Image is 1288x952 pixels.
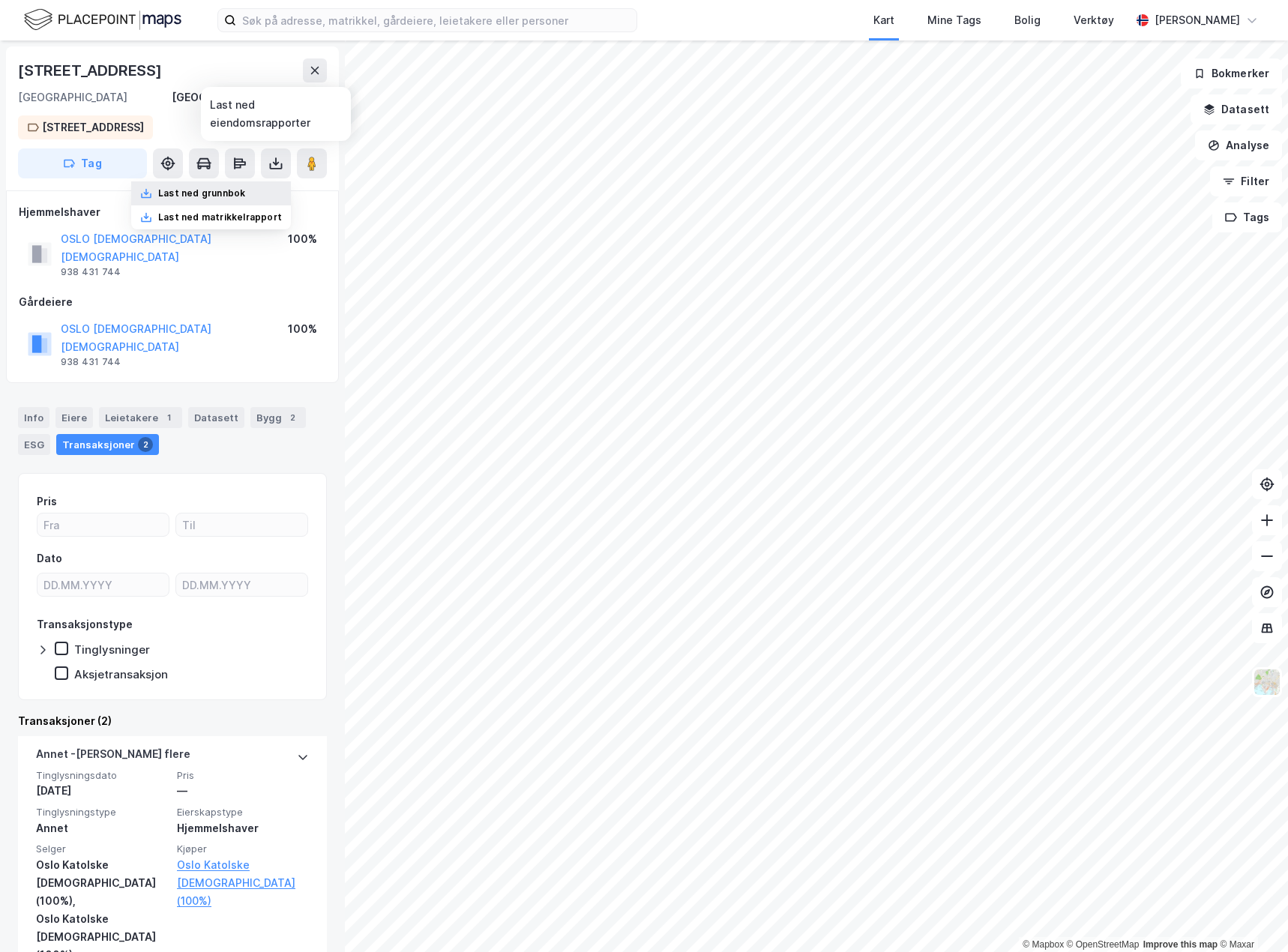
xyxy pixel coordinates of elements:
div: Last ned matrikkelrapport [158,211,282,223]
div: Leietakere [99,407,182,428]
button: Tag [18,148,147,178]
div: 938 431 744 [61,266,121,278]
div: Oslo Katolske [DEMOGRAPHIC_DATA] (100%), [36,856,168,910]
div: Bolig [1014,11,1041,29]
input: Søk på adresse, matrikkel, gårdeiere, leietakere eller personer [236,9,637,31]
div: 1 [161,410,176,425]
div: Transaksjoner [56,434,159,455]
div: [PERSON_NAME] [1155,11,1240,29]
span: Kjøper [177,843,309,855]
div: Bygg [250,407,306,428]
div: Transaksjoner (2) [18,712,327,730]
div: Annet [36,819,168,837]
span: Tinglysningstype [36,806,168,819]
div: Annet - [PERSON_NAME] flere [36,745,190,769]
div: [STREET_ADDRESS] [42,118,144,136]
div: — [177,782,309,800]
div: ESG [18,434,50,455]
iframe: Chat Widget [1213,880,1288,952]
div: 938 431 744 [61,356,121,368]
div: Mine Tags [927,11,981,29]
div: [GEOGRAPHIC_DATA], 208/27 [172,88,327,106]
div: Transaksjonstype [37,615,133,633]
div: 2 [285,410,300,425]
span: Pris [177,769,309,782]
button: Bokmerker [1181,58,1282,88]
a: Improve this map [1143,939,1218,950]
span: Tinglysningsdato [36,769,168,782]
input: Til [176,513,307,536]
div: Gårdeiere [19,293,326,311]
div: [DATE] [36,782,168,800]
div: Tinglysninger [74,642,150,657]
span: Eierskapstype [177,806,309,819]
a: Mapbox [1023,939,1064,950]
div: Dato [37,549,62,567]
a: Oslo Katolske [DEMOGRAPHIC_DATA] (100%) [177,856,309,910]
img: logo.f888ab2527a4732fd821a326f86c7f29.svg [24,7,181,33]
div: Kontrollprogram for chat [1213,880,1288,952]
div: Info [18,407,49,428]
div: [STREET_ADDRESS] [18,58,165,82]
div: Verktøy [1074,11,1114,29]
div: Eiere [55,407,93,428]
div: Hjemmelshaver [177,819,309,837]
button: Datasett [1191,94,1282,124]
button: Tags [1212,202,1282,232]
div: Kart [873,11,894,29]
input: DD.MM.YYYY [176,573,307,596]
div: Last ned grunnbok [158,187,245,199]
div: Datasett [188,407,244,428]
div: Aksjetransaksjon [74,667,168,681]
a: OpenStreetMap [1067,939,1140,950]
input: DD.MM.YYYY [37,573,169,596]
img: Z [1253,668,1281,696]
span: Selger [36,843,168,855]
button: Filter [1210,166,1282,196]
button: Analyse [1195,130,1282,160]
div: Pris [37,492,57,510]
div: 100% [288,230,317,248]
div: 100% [288,320,317,338]
div: Hjemmelshaver [19,203,326,221]
div: [GEOGRAPHIC_DATA] [18,88,127,106]
input: Fra [37,513,169,536]
div: 2 [138,437,153,452]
